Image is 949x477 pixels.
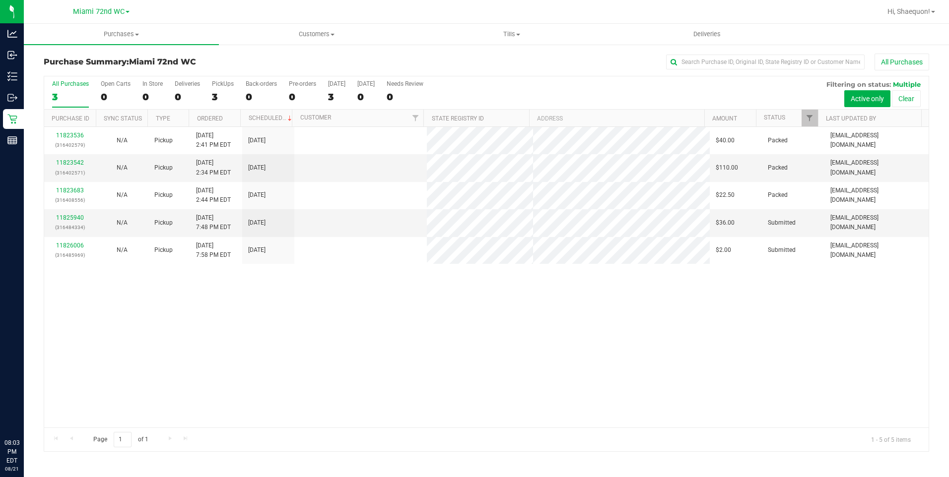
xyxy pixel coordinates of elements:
inline-svg: Inbound [7,50,17,60]
div: 0 [142,91,163,103]
span: Submitted [768,245,796,255]
div: In Store [142,80,163,87]
a: Customer [300,114,331,121]
span: $40.00 [716,136,735,145]
div: Back-orders [246,80,277,87]
span: 1 - 5 of 5 items [863,432,919,447]
span: [EMAIL_ADDRESS][DOMAIN_NAME] [830,213,923,232]
a: 11826006 [56,242,84,249]
span: Purchases [24,30,219,39]
span: [DATE] [248,218,266,228]
input: 1 [114,432,132,447]
span: Miami 72nd WC [73,7,125,16]
div: [DATE] [357,80,375,87]
span: [DATE] [248,163,266,173]
a: Last Updated By [826,115,876,122]
a: Sync Status [104,115,142,122]
div: 0 [175,91,200,103]
span: Pickup [154,163,173,173]
span: Miami 72nd WC [129,57,196,66]
div: 0 [289,91,316,103]
div: 0 [246,91,277,103]
span: [DATE] [248,245,266,255]
a: Filter [802,110,818,126]
a: Tills [414,24,610,45]
p: (316402579) [50,140,90,150]
a: Purchases [24,24,219,45]
span: Filtering on status: [826,80,891,88]
span: Multiple [893,80,921,88]
span: Pickup [154,245,173,255]
span: Deliveries [680,30,734,39]
span: [EMAIL_ADDRESS][DOMAIN_NAME] [830,131,923,150]
iframe: Resource center [10,398,40,427]
div: 3 [52,91,89,103]
span: Not Applicable [117,137,128,144]
span: Submitted [768,218,796,228]
span: [DATE] 7:48 PM EDT [196,213,231,232]
p: 08/21 [4,465,19,473]
a: State Registry ID [432,115,484,122]
a: Purchase ID [52,115,89,122]
button: N/A [117,245,128,255]
span: Customers [219,30,413,39]
span: Not Applicable [117,246,128,253]
a: 11823536 [56,132,84,139]
a: 11823542 [56,159,84,166]
inline-svg: Outbound [7,93,17,103]
inline-svg: Inventory [7,71,17,81]
button: N/A [117,136,128,145]
span: $2.00 [716,245,731,255]
div: Needs Review [387,80,423,87]
a: Scheduled [249,115,294,121]
a: Amount [712,115,737,122]
input: Search Purchase ID, Original ID, State Registry ID or Customer Name... [666,55,865,69]
button: Active only [844,90,890,107]
a: Ordered [197,115,223,122]
a: Type [156,115,170,122]
a: Deliveries [610,24,805,45]
span: [EMAIL_ADDRESS][DOMAIN_NAME] [830,158,923,177]
span: Not Applicable [117,219,128,226]
span: Hi, Shaequon! [887,7,930,15]
button: N/A [117,163,128,173]
span: [EMAIL_ADDRESS][DOMAIN_NAME] [830,241,923,260]
div: 0 [387,91,423,103]
span: Pickup [154,190,173,200]
p: (316484334) [50,223,90,232]
div: 3 [212,91,234,103]
inline-svg: Retail [7,114,17,124]
button: All Purchases [875,54,929,70]
span: Packed [768,163,788,173]
span: [DATE] 2:44 PM EDT [196,186,231,205]
a: Filter [407,110,423,126]
div: 3 [328,91,345,103]
span: $36.00 [716,218,735,228]
a: 11823683 [56,187,84,194]
span: [DATE] 2:41 PM EDT [196,131,231,150]
span: Tills [415,30,609,39]
div: 0 [101,91,131,103]
span: Not Applicable [117,191,128,198]
a: 11825940 [56,214,84,221]
button: N/A [117,218,128,228]
span: Packed [768,190,788,200]
p: 08:03 PM EDT [4,438,19,465]
span: Not Applicable [117,164,128,171]
p: (316408556) [50,195,90,205]
a: Customers [219,24,414,45]
div: [DATE] [328,80,345,87]
span: Packed [768,136,788,145]
span: [DATE] [248,190,266,200]
div: All Purchases [52,80,89,87]
h3: Purchase Summary: [44,58,339,66]
span: Pickup [154,136,173,145]
span: [DATE] 7:58 PM EDT [196,241,231,260]
inline-svg: Analytics [7,29,17,39]
div: Deliveries [175,80,200,87]
span: [EMAIL_ADDRESS][DOMAIN_NAME] [830,186,923,205]
div: 0 [357,91,375,103]
div: Pre-orders [289,80,316,87]
span: $110.00 [716,163,738,173]
a: Status [764,114,785,121]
